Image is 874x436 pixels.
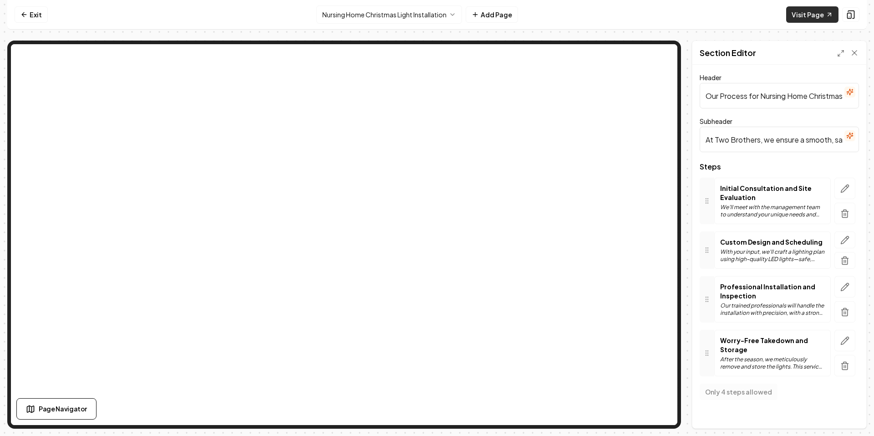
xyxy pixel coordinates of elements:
[720,282,825,300] p: Professional Installation and Inspection
[720,248,825,263] p: With your input, we'll craft a lighting plan using high-quality LED lights—safe, energy-efficient...
[15,6,48,23] a: Exit
[786,6,838,23] a: Visit Page
[720,184,825,202] p: Initial Consultation and Site Evaluation
[700,46,756,59] h2: Section Editor
[720,356,825,370] p: After the season, we meticulously remove and store the lights. This service is all-inclusive, ens...
[700,83,859,108] input: Header
[720,336,825,354] p: Worry-Free Takedown and Storage
[700,73,722,82] label: Header
[720,302,825,317] p: Our trained professionals will handle the installation with precision, with a strong emphasis on ...
[700,117,732,125] label: Subheader
[466,6,518,23] button: Add Page
[720,237,825,246] p: Custom Design and Scheduling
[700,127,859,152] input: Subheader
[720,204,825,218] p: We'll meet with the management team to understand your unique needs and never disrupt your reside...
[700,163,859,170] span: Steps
[16,398,97,420] button: Page Navigator
[39,404,87,414] span: Page Navigator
